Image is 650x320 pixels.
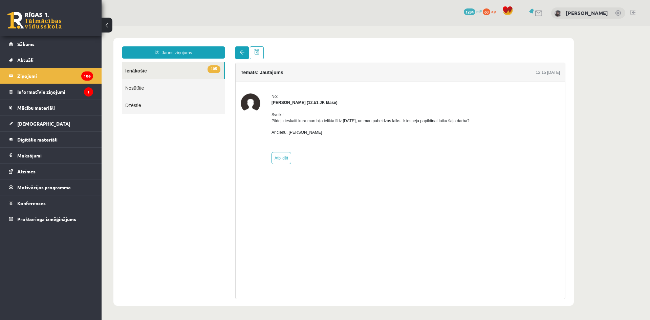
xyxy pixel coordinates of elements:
span: Sākums [17,41,35,47]
span: Proktoringa izmēģinājums [17,216,76,222]
div: 12:15 [DATE] [434,43,458,49]
legend: Informatīvie ziņojumi [17,84,93,100]
p: Sveiki! Pildeju ieskaiti kura man bija ielikta līdz [DATE], un man pabeidzas laiks. Ir iespeja pa... [170,86,368,98]
h4: Temats: Jautajums [139,44,182,49]
a: Rīgas 1. Tālmācības vidusskola [7,12,62,29]
span: xp [491,8,496,14]
a: Atbildēt [170,126,190,138]
span: Mācību materiāli [17,105,55,111]
a: Digitālie materiāli [9,132,93,147]
span: 1284 [464,8,475,15]
a: Konferences [9,195,93,211]
a: Informatīvie ziņojumi1 [9,84,93,100]
a: 105Ienākošie [20,36,122,53]
span: Aktuāli [17,57,34,63]
a: 60 xp [483,8,499,14]
legend: Ziņojumi [17,68,93,84]
span: Motivācijas programma [17,184,71,190]
a: Sākums [9,36,93,52]
i: 1 [84,87,93,97]
strong: [PERSON_NAME] (12.b1 JK klase) [170,74,236,79]
span: mP [476,8,482,14]
span: Atzīmes [17,168,36,174]
a: Jauns ziņojums [20,20,124,33]
i: 106 [81,71,93,81]
legend: Maksājumi [17,148,93,163]
a: Ziņojumi106 [9,68,93,84]
a: Proktoringa izmēģinājums [9,211,93,227]
span: 60 [483,8,490,15]
span: Digitālie materiāli [17,136,58,143]
span: Konferences [17,200,46,206]
a: Dzēstie [20,70,123,88]
div: No: [170,67,368,73]
a: 1284 mP [464,8,482,14]
img: Elza Fogele [555,10,561,17]
a: Nosūtītie [20,53,123,70]
span: [DEMOGRAPHIC_DATA] [17,121,70,127]
a: [DEMOGRAPHIC_DATA] [9,116,93,131]
img: Jelizaveta Daņevska [139,67,159,87]
p: Ar cienu, [PERSON_NAME] [170,103,368,109]
a: Motivācijas programma [9,179,93,195]
span: 105 [106,39,119,47]
a: [PERSON_NAME] [566,9,608,16]
a: Maksājumi [9,148,93,163]
a: Mācību materiāli [9,100,93,115]
a: Atzīmes [9,164,93,179]
a: Aktuāli [9,52,93,68]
